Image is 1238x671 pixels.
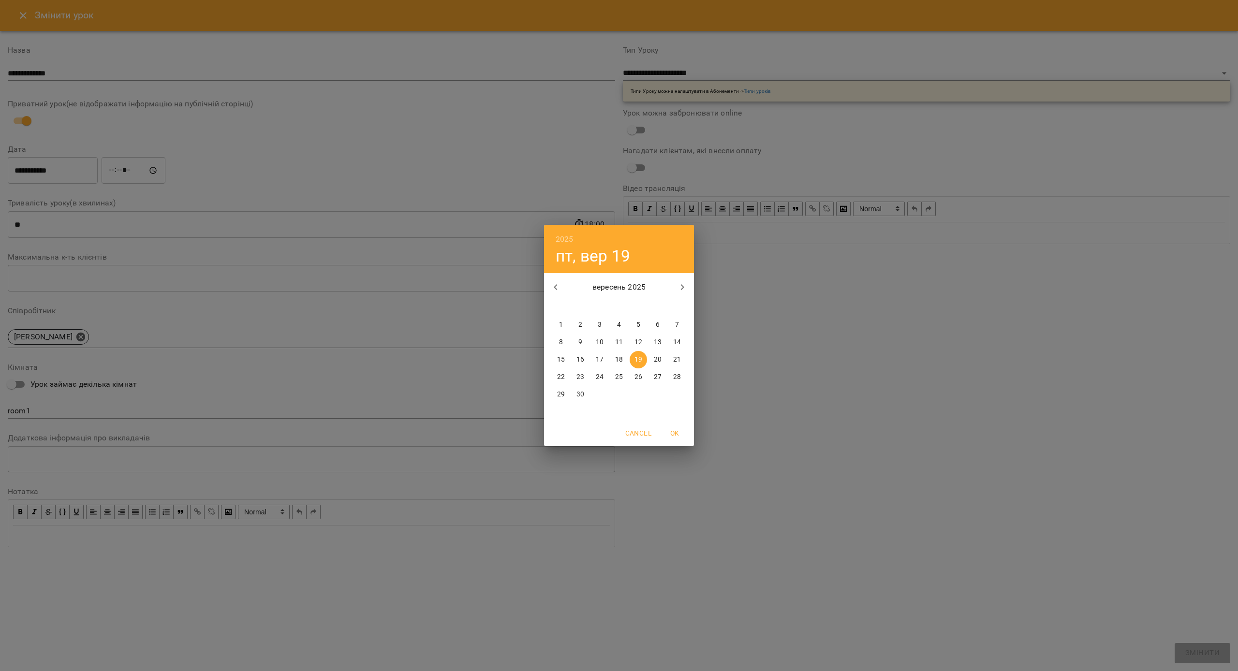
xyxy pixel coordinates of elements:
[591,316,608,334] button: 3
[630,368,647,386] button: 26
[591,368,608,386] button: 24
[636,320,640,330] p: 5
[617,320,621,330] p: 4
[556,233,574,246] button: 2025
[630,351,647,368] button: 19
[668,334,686,351] button: 14
[596,337,604,347] p: 10
[598,320,602,330] p: 3
[578,337,582,347] p: 9
[572,368,589,386] button: 23
[630,302,647,311] span: пт
[649,368,666,386] button: 27
[649,316,666,334] button: 6
[610,334,628,351] button: 11
[668,368,686,386] button: 28
[578,320,582,330] p: 2
[634,372,642,382] p: 26
[663,427,686,439] span: OK
[673,372,681,382] p: 28
[591,351,608,368] button: 17
[552,334,570,351] button: 8
[659,424,690,442] button: OK
[621,424,655,442] button: Cancel
[596,355,604,365] p: 17
[654,337,662,347] p: 13
[668,351,686,368] button: 21
[552,386,570,403] button: 29
[557,355,565,365] p: 15
[625,427,651,439] span: Cancel
[610,302,628,311] span: чт
[649,334,666,351] button: 13
[576,372,584,382] p: 23
[559,337,563,347] p: 8
[654,372,662,382] p: 27
[556,246,630,266] button: пт, вер 19
[649,302,666,311] span: сб
[610,368,628,386] button: 25
[668,302,686,311] span: нд
[552,368,570,386] button: 22
[576,355,584,365] p: 16
[610,351,628,368] button: 18
[552,302,570,311] span: пн
[649,351,666,368] button: 20
[615,372,623,382] p: 25
[634,355,642,365] p: 19
[572,316,589,334] button: 2
[630,334,647,351] button: 12
[572,334,589,351] button: 9
[668,316,686,334] button: 7
[630,316,647,334] button: 5
[675,320,679,330] p: 7
[654,355,662,365] p: 20
[596,372,604,382] p: 24
[559,320,563,330] p: 1
[576,390,584,399] p: 30
[591,334,608,351] button: 10
[552,351,570,368] button: 15
[673,337,681,347] p: 14
[572,302,589,311] span: вт
[615,337,623,347] p: 11
[634,337,642,347] p: 12
[656,320,660,330] p: 6
[615,355,623,365] p: 18
[572,386,589,403] button: 30
[557,372,565,382] p: 22
[557,390,565,399] p: 29
[673,355,681,365] p: 21
[591,302,608,311] span: ср
[610,316,628,334] button: 4
[572,351,589,368] button: 16
[552,316,570,334] button: 1
[567,281,671,293] p: вересень 2025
